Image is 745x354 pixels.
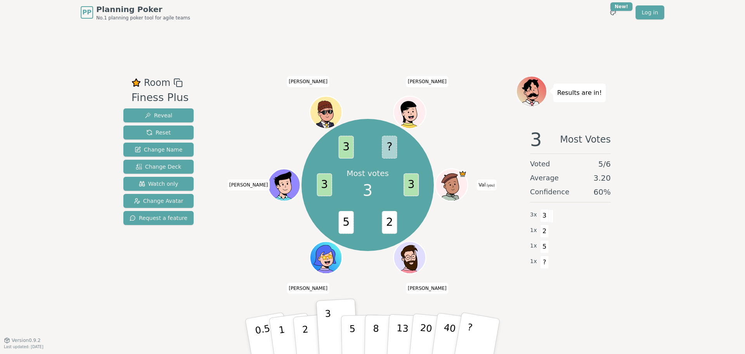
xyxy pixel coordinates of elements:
[123,143,194,157] button: Change Name
[530,226,537,235] span: 1 x
[436,170,466,200] button: Click to change your avatar
[382,211,397,234] span: 2
[530,130,542,149] span: 3
[81,4,190,21] a: PPPlanning PokerNo.1 planning poker tool for agile teams
[287,76,329,87] span: Click to change your name
[338,211,353,234] span: 5
[325,308,333,351] p: 3
[540,256,549,269] span: ?
[145,112,172,119] span: Reveal
[530,173,559,183] span: Average
[287,283,329,293] span: Click to change your name
[347,168,389,179] p: Most votes
[530,257,537,266] span: 1 x
[363,179,372,202] span: 3
[477,180,497,190] span: Click to change your name
[540,209,549,222] span: 3
[404,174,419,197] span: 3
[530,211,537,219] span: 3 x
[486,184,495,187] span: (you)
[606,5,620,19] button: New!
[123,177,194,191] button: Watch only
[338,136,353,159] span: 3
[594,187,611,197] span: 60 %
[530,159,550,169] span: Voted
[123,211,194,225] button: Request a feature
[610,2,632,11] div: New!
[132,76,141,90] button: Remove as favourite
[139,180,178,188] span: Watch only
[560,130,611,149] span: Most Votes
[134,197,184,205] span: Change Avatar
[123,194,194,208] button: Change Avatar
[530,242,537,250] span: 1 x
[12,337,41,344] span: Version 0.9.2
[540,240,549,253] span: 5
[593,173,611,183] span: 3.20
[82,8,91,17] span: PP
[123,108,194,122] button: Reveal
[146,129,171,136] span: Reset
[96,15,190,21] span: No.1 planning poker tool for agile teams
[135,146,182,153] span: Change Name
[136,163,181,171] span: Change Deck
[123,160,194,174] button: Change Deck
[4,337,41,344] button: Version0.9.2
[130,214,187,222] span: Request a feature
[598,159,611,169] span: 5 / 6
[636,5,664,19] a: Log in
[382,136,397,159] span: ?
[557,87,602,98] p: Results are in!
[123,126,194,140] button: Reset
[317,174,332,197] span: 3
[530,187,569,197] span: Confidence
[4,345,43,349] span: Last updated: [DATE]
[132,90,189,106] div: Finess Plus
[406,283,449,293] span: Click to change your name
[227,180,270,190] span: Click to change your name
[406,76,449,87] span: Click to change your name
[96,4,190,15] span: Planning Poker
[144,76,170,90] span: Room
[540,225,549,238] span: 2
[459,170,467,178] span: Val is the host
